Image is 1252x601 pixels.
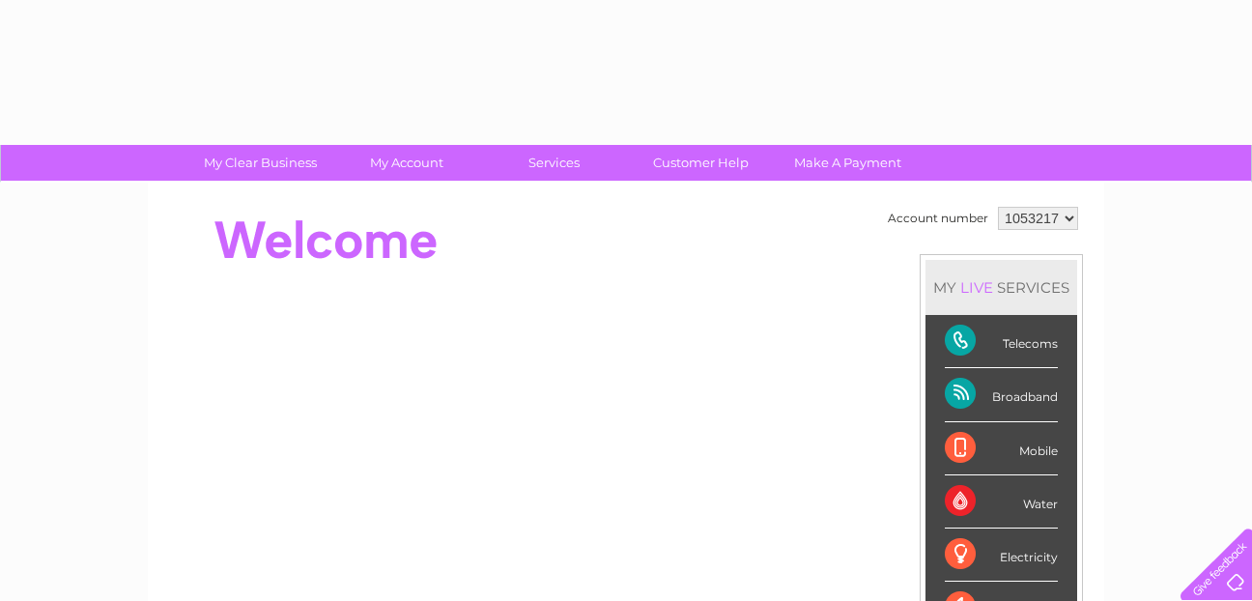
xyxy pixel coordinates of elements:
[945,422,1058,475] div: Mobile
[768,145,927,181] a: Make A Payment
[474,145,634,181] a: Services
[945,315,1058,368] div: Telecoms
[181,145,340,181] a: My Clear Business
[945,475,1058,529] div: Water
[945,529,1058,582] div: Electricity
[327,145,487,181] a: My Account
[621,145,781,181] a: Customer Help
[883,202,993,235] td: Account number
[925,260,1077,315] div: MY SERVICES
[945,368,1058,421] div: Broadband
[956,278,997,297] div: LIVE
